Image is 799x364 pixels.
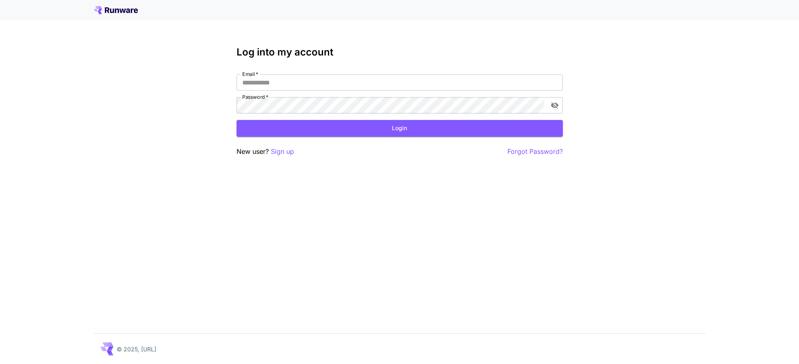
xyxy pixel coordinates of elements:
[237,120,563,137] button: Login
[547,98,562,113] button: toggle password visibility
[271,146,294,157] button: Sign up
[237,146,294,157] p: New user?
[237,47,563,58] h3: Log into my account
[242,93,268,100] label: Password
[507,146,563,157] button: Forgot Password?
[242,71,258,78] label: Email
[117,345,156,353] p: © 2025, [URL]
